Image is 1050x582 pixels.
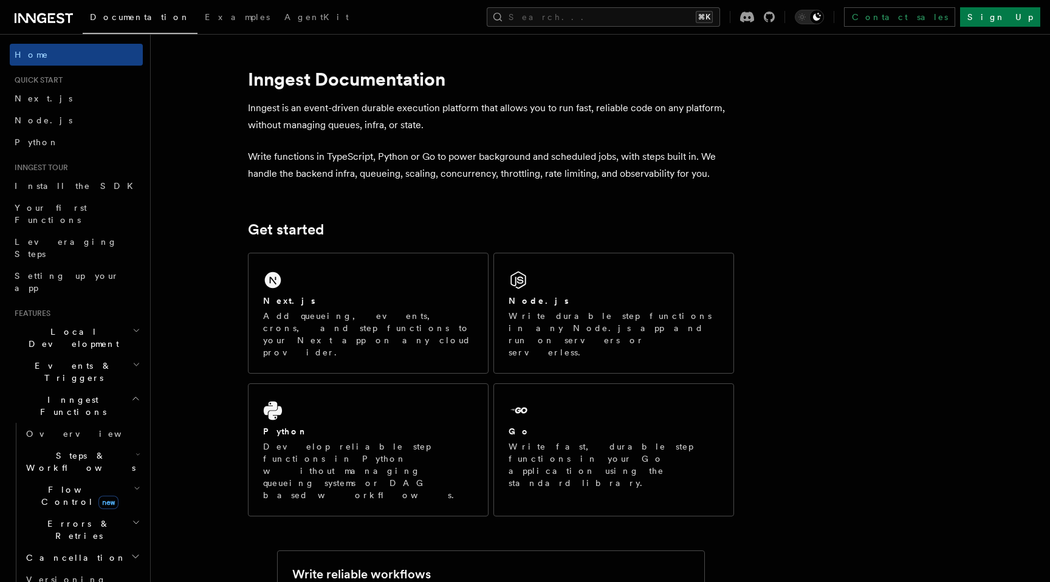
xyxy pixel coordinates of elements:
[487,7,720,27] button: Search...⌘K
[263,310,473,358] p: Add queueing, events, crons, and step functions to your Next app on any cloud provider.
[10,265,143,299] a: Setting up your app
[98,496,118,509] span: new
[21,445,143,479] button: Steps & Workflows
[248,221,324,238] a: Get started
[10,163,68,173] span: Inngest tour
[10,355,143,389] button: Events & Triggers
[248,383,489,516] a: PythonDevelop reliable step functions in Python without managing queueing systems or DAG based wo...
[696,11,713,23] kbd: ⌘K
[197,4,277,33] a: Examples
[21,552,126,564] span: Cancellation
[509,440,719,489] p: Write fast, durable step functions in your Go application using the standard library.
[10,197,143,231] a: Your first Functions
[10,389,143,423] button: Inngest Functions
[844,7,955,27] a: Contact sales
[15,49,49,61] span: Home
[26,429,151,439] span: Overview
[10,309,50,318] span: Features
[10,44,143,66] a: Home
[509,310,719,358] p: Write durable step functions in any Node.js app and run on servers or serverless.
[10,87,143,109] a: Next.js
[10,109,143,131] a: Node.js
[15,237,117,259] span: Leveraging Steps
[15,271,119,293] span: Setting up your app
[493,383,734,516] a: GoWrite fast, durable step functions in your Go application using the standard library.
[10,231,143,265] a: Leveraging Steps
[960,7,1040,27] a: Sign Up
[263,425,308,437] h2: Python
[248,253,489,374] a: Next.jsAdd queueing, events, crons, and step functions to your Next app on any cloud provider.
[263,440,473,501] p: Develop reliable step functions in Python without managing queueing systems or DAG based workflows.
[509,425,530,437] h2: Go
[21,513,143,547] button: Errors & Retries
[10,360,132,384] span: Events & Triggers
[21,518,132,542] span: Errors & Retries
[10,326,132,350] span: Local Development
[248,148,734,182] p: Write functions in TypeScript, Python or Go to power background and scheduled jobs, with steps bu...
[15,137,59,147] span: Python
[21,450,136,474] span: Steps & Workflows
[263,295,315,307] h2: Next.js
[493,253,734,374] a: Node.jsWrite durable step functions in any Node.js app and run on servers or serverless.
[21,479,143,513] button: Flow Controlnew
[90,12,190,22] span: Documentation
[509,295,569,307] h2: Node.js
[15,181,140,191] span: Install the SDK
[205,12,270,22] span: Examples
[277,4,356,33] a: AgentKit
[248,68,734,90] h1: Inngest Documentation
[10,131,143,153] a: Python
[15,115,72,125] span: Node.js
[15,203,87,225] span: Your first Functions
[248,100,734,134] p: Inngest is an event-driven durable execution platform that allows you to run fast, reliable code ...
[21,547,143,569] button: Cancellation
[21,484,134,508] span: Flow Control
[10,394,131,418] span: Inngest Functions
[284,12,349,22] span: AgentKit
[21,423,143,445] a: Overview
[15,94,72,103] span: Next.js
[83,4,197,34] a: Documentation
[10,175,143,197] a: Install the SDK
[795,10,824,24] button: Toggle dark mode
[10,321,143,355] button: Local Development
[10,75,63,85] span: Quick start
